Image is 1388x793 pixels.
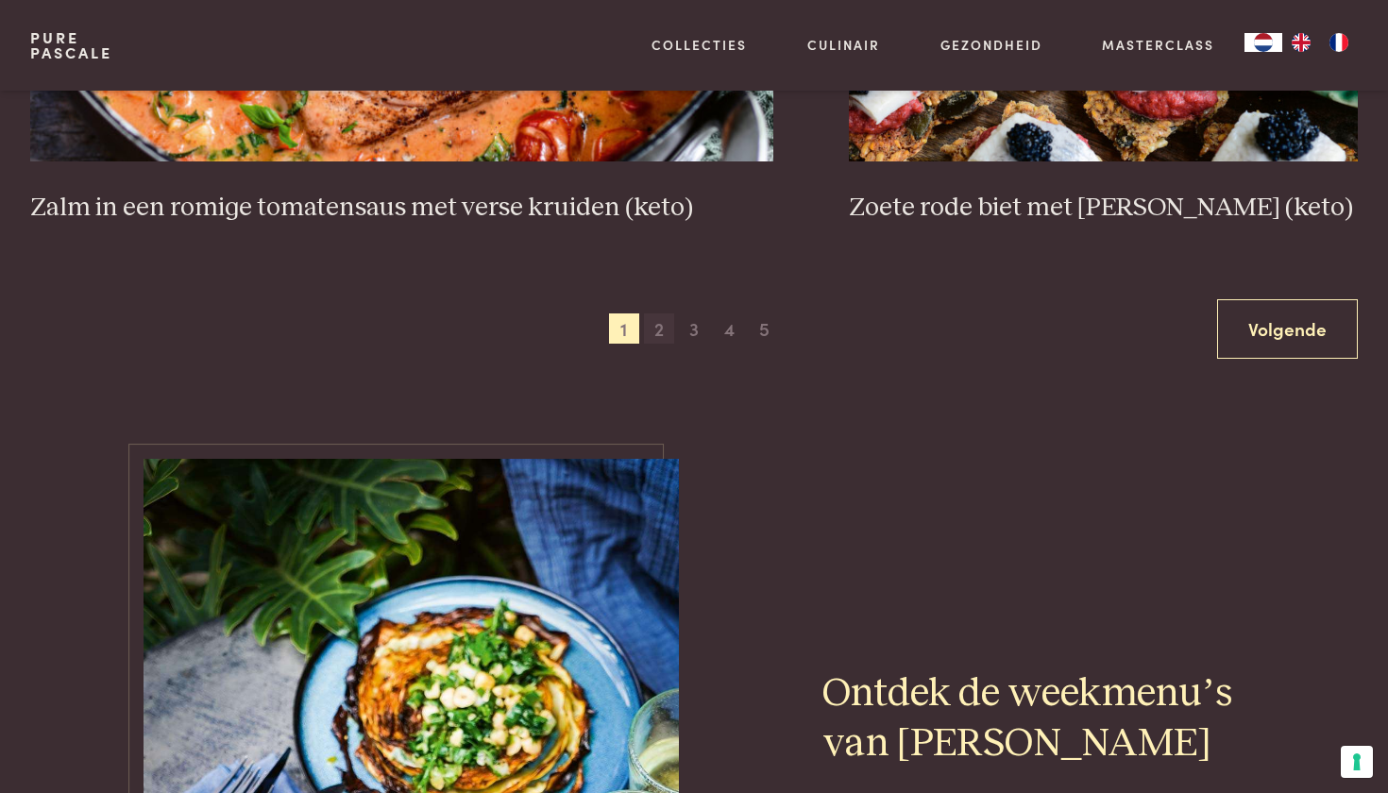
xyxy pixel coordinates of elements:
a: PurePascale [30,30,112,60]
a: EN [1282,33,1320,52]
a: Gezondheid [940,35,1042,55]
span: 5 [749,313,779,344]
div: Language [1244,33,1282,52]
ul: Language list [1282,33,1358,52]
h3: Zalm in een romige tomatensaus met verse kruiden (keto) [30,192,773,225]
h2: Ontdek de weekmenu’s van [PERSON_NAME] [822,669,1245,769]
span: 3 [679,313,709,344]
aside: Language selected: Nederlands [1244,33,1358,52]
button: Uw voorkeuren voor toestemming voor trackingtechnologieën [1341,746,1373,778]
a: Culinair [807,35,880,55]
a: Collecties [652,35,747,55]
h3: Zoete rode biet met [PERSON_NAME] (keto) [849,192,1358,225]
span: 2 [644,313,674,344]
a: Volgende [1217,299,1358,359]
a: NL [1244,33,1282,52]
span: 4 [714,313,744,344]
a: FR [1320,33,1358,52]
span: 1 [609,313,639,344]
a: Masterclass [1102,35,1214,55]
